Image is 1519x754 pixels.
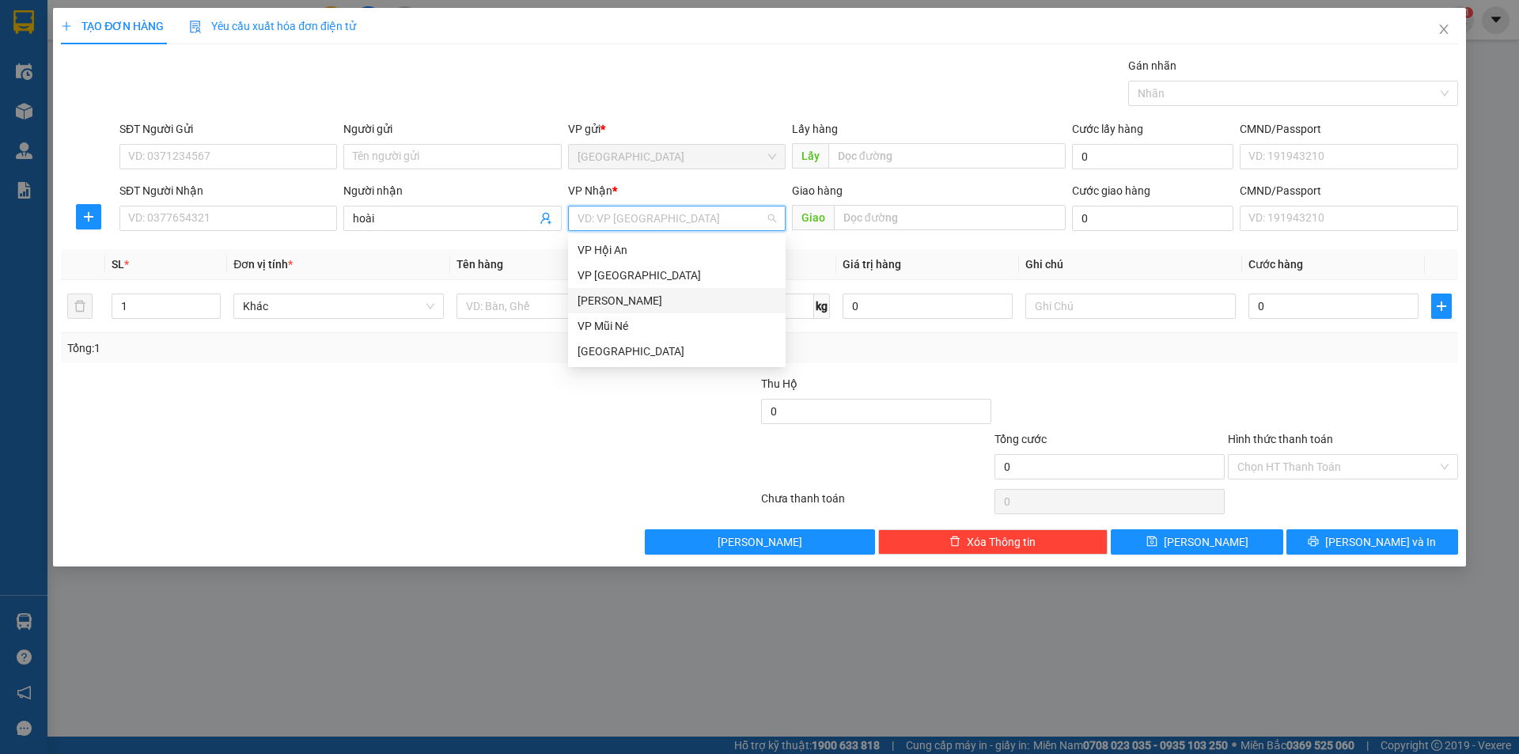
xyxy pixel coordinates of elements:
button: plus [76,204,101,229]
div: CMND/Passport [1240,120,1457,138]
span: Đà Lạt [578,145,776,169]
span: Tên hàng [456,258,503,271]
input: Cước giao hàng [1072,206,1233,231]
label: Hình thức thanh toán [1228,433,1333,445]
input: Ghi Chú [1025,294,1236,319]
button: printer[PERSON_NAME] và In [1286,529,1458,555]
button: save[PERSON_NAME] [1111,529,1282,555]
div: VP gửi [568,120,786,138]
span: SL [112,258,124,271]
span: save [1146,536,1157,548]
label: Cước lấy hàng [1072,123,1143,135]
div: Người gửi [343,120,561,138]
div: CMND/Passport [1240,182,1457,199]
span: TẠO ĐƠN HÀNG [61,20,164,32]
span: VP Nhận [568,184,612,197]
div: Đà Lạt [568,339,786,364]
span: user-add [540,212,552,225]
span: delete [949,536,960,548]
button: Close [1422,8,1466,52]
span: Cước hàng [1248,258,1303,271]
div: Phan Thiết [568,288,786,313]
img: icon [189,21,202,33]
span: Khác [243,294,434,318]
div: VP [GEOGRAPHIC_DATA] [578,267,776,284]
button: [PERSON_NAME] [645,529,875,555]
span: Giao [792,205,834,230]
div: SĐT Người Gửi [119,120,337,138]
span: kg [814,294,830,319]
input: VD: Bàn, Ghế [456,294,667,319]
button: plus [1431,294,1452,319]
span: plus [1432,300,1451,313]
span: plus [77,210,100,223]
div: [GEOGRAPHIC_DATA] [578,343,776,360]
input: 0 [843,294,1013,319]
span: Tổng cước [994,433,1047,445]
span: Lấy hàng [792,123,838,135]
span: Đơn vị tính [233,258,293,271]
span: Xóa Thông tin [967,533,1036,551]
div: VP Mũi Né [568,313,786,339]
input: Cước lấy hàng [1072,144,1233,169]
div: Chưa thanh toán [759,490,993,517]
button: delete [67,294,93,319]
div: [PERSON_NAME] [578,292,776,309]
span: Giao hàng [792,184,843,197]
span: close [1438,23,1450,36]
span: [PERSON_NAME] [1164,533,1248,551]
span: Lấy [792,143,828,169]
th: Ghi chú [1019,249,1242,280]
span: [PERSON_NAME] và In [1325,533,1436,551]
span: Thu Hộ [761,377,797,390]
div: SĐT Người Nhận [119,182,337,199]
div: VP Nha Trang [568,263,786,288]
span: printer [1308,536,1319,548]
button: deleteXóa Thông tin [878,529,1108,555]
label: Cước giao hàng [1072,184,1150,197]
div: VP Hội An [578,241,776,259]
label: Gán nhãn [1128,59,1176,72]
div: Người nhận [343,182,561,199]
div: VP Mũi Né [578,317,776,335]
span: Yêu cầu xuất hóa đơn điện tử [189,20,356,32]
div: VP Hội An [568,237,786,263]
input: Dọc đường [828,143,1066,169]
span: Giá trị hàng [843,258,901,271]
span: plus [61,21,72,32]
div: Tổng: 1 [67,339,586,357]
input: Dọc đường [834,205,1066,230]
span: [PERSON_NAME] [718,533,802,551]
